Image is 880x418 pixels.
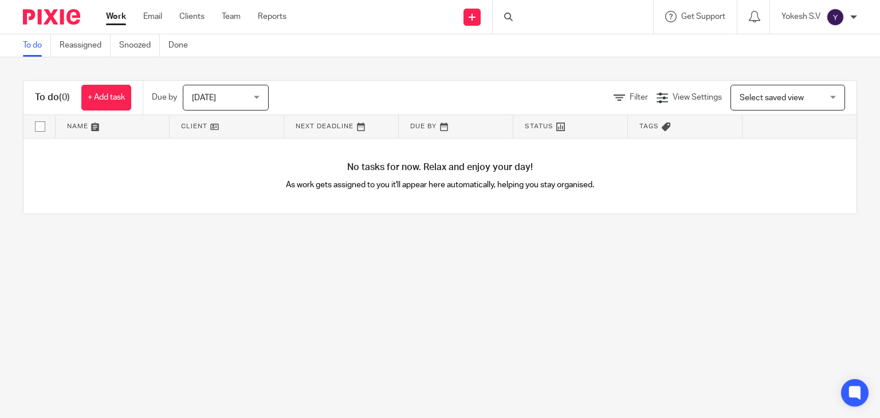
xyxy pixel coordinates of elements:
a: Email [143,11,162,22]
img: Pixie [23,9,80,25]
a: Clients [179,11,205,22]
a: To do [23,34,51,57]
img: svg%3E [826,8,844,26]
span: Tags [639,123,659,129]
span: Select saved view [740,94,804,102]
a: Reports [258,11,286,22]
h4: No tasks for now. Relax and enjoy your day! [23,161,857,173]
a: + Add task [81,85,131,111]
p: Due by [152,92,177,103]
h1: To do [35,92,70,104]
span: Filter [630,93,648,101]
a: Reassigned [60,34,111,57]
p: As work gets assigned to you it'll appear here automatically, helping you stay organised. [232,179,649,191]
span: [DATE] [192,94,216,102]
a: Done [168,34,197,57]
span: (0) [59,93,70,102]
a: Work [106,11,126,22]
a: Snoozed [119,34,160,57]
p: Yokesh S.V [781,11,820,22]
span: Get Support [681,13,725,21]
a: Team [222,11,241,22]
span: View Settings [673,93,722,101]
